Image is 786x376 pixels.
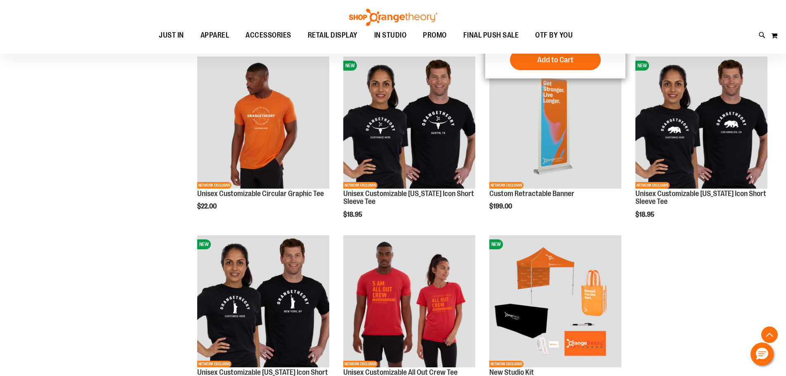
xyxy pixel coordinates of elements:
a: PROMO [415,26,455,45]
span: APPAREL [201,26,229,45]
span: RETAIL DISPLAY [308,26,358,45]
img: OTF City Unisex New York Icon SS Tee Black [197,235,329,367]
a: OTF Custom Retractable Banner OrangeNETWORK EXCLUSIVE [489,57,621,190]
a: OTF City Unisex New York Icon SS Tee BlackNEWNETWORK EXCLUSIVE [197,235,329,369]
span: JUST IN [159,26,184,45]
span: NETWORK EXCLUSIVE [635,182,670,189]
span: NEW [197,239,211,249]
span: NETWORK EXCLUSIVE [343,182,378,189]
span: NEW [489,239,503,249]
span: OTF BY YOU [535,26,573,45]
a: Custom Retractable Banner [489,189,574,198]
span: PROMO [423,26,447,45]
span: Add to Cart [537,55,574,64]
span: NEW [635,61,649,71]
img: OTF City Unisex California Icon SS Tee Black [635,57,767,189]
img: OTF Custom Retractable Banner Orange [489,57,621,189]
a: RETAIL DISPLAY [300,26,366,45]
img: OTF City Unisex Texas Icon SS Tee Black [343,57,475,189]
button: Add to Cart [510,50,601,70]
a: FINAL PUSH SALE [455,26,527,45]
span: FINAL PUSH SALE [463,26,519,45]
a: Unisex Customizable [US_STATE] Icon Short Sleeve Tee [635,189,766,206]
a: ACCESSORIES [237,26,300,45]
span: NETWORK EXCLUSIVE [343,361,378,367]
img: City Customizable Circular Graphic Tee primary image [197,57,329,189]
div: product [631,52,772,239]
a: Unisex Customizable Circular Graphic Tee [197,189,324,198]
button: Back To Top [761,326,778,343]
a: Unisex Customizable All Out Crew TeeNETWORK EXCLUSIVE [343,235,475,369]
img: New Studio Kit [489,235,621,367]
img: Shop Orangetheory [348,9,439,26]
a: City Customizable Circular Graphic Tee primary imageNETWORK EXCLUSIVE [197,57,329,190]
div: product [485,52,625,232]
a: OTF City Unisex California Icon SS Tee BlackNEWNETWORK EXCLUSIVE [635,57,767,190]
span: $18.95 [635,211,656,218]
span: NETWORK EXCLUSIVE [489,361,524,367]
a: New Studio KitNEWNETWORK EXCLUSIVE [489,235,621,369]
span: NETWORK EXCLUSIVE [489,182,524,189]
span: NETWORK EXCLUSIVE [197,361,231,367]
div: product [339,52,479,239]
a: IN STUDIO [366,26,415,45]
span: $18.95 [343,211,363,218]
span: NETWORK EXCLUSIVE [197,182,231,189]
a: JUST IN [151,26,192,45]
img: Unisex Customizable All Out Crew Tee [343,235,475,367]
a: OTF BY YOU [527,26,581,45]
span: $22.00 [197,203,218,210]
button: Hello, have a question? Let’s chat. [751,343,774,366]
div: product [193,52,333,232]
span: $199.00 [489,203,513,210]
span: ACCESSORIES [245,26,291,45]
span: NEW [343,61,357,71]
span: IN STUDIO [374,26,407,45]
a: OTF City Unisex Texas Icon SS Tee BlackNEWNETWORK EXCLUSIVE [343,57,475,190]
a: APPAREL [192,26,238,45]
a: Unisex Customizable [US_STATE] Icon Short Sleeve Tee [343,189,474,206]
